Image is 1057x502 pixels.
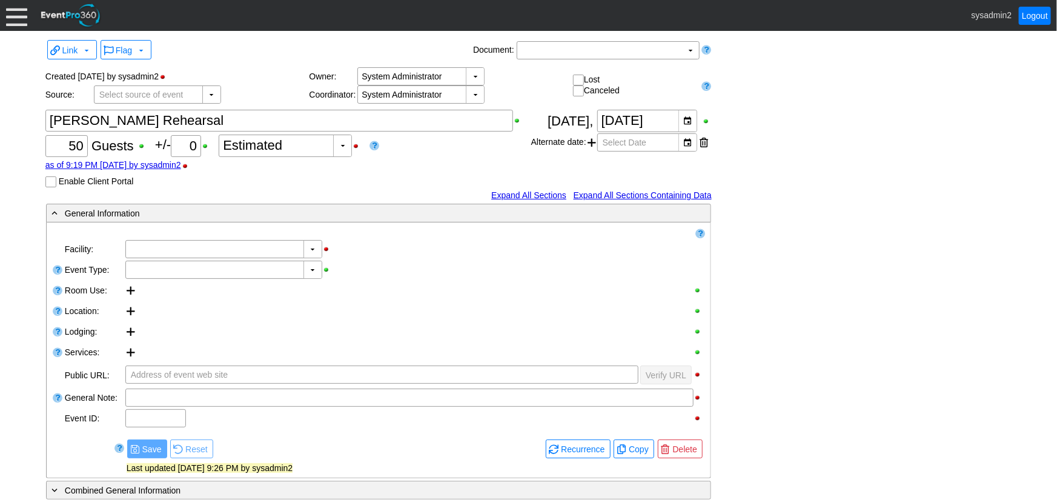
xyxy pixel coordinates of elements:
[64,387,124,408] div: General Note:
[140,443,164,455] span: Save
[600,134,649,151] span: Select Date
[91,138,134,153] span: Guests
[64,280,124,301] div: Room Use:
[694,393,704,402] div: Hide Event Note when printing; click to show Event Note when printing.
[309,90,357,99] div: Coordinator:
[471,41,517,62] div: Document:
[64,408,124,429] div: Event ID:
[127,463,293,473] span: Last updated [DATE] 9:26 PM by sysadmin2
[49,206,658,220] div: General Information
[352,142,366,150] div: Hide Guest Count Status when printing; click to show Guest Count Status when printing.
[173,443,210,455] span: Reset
[159,73,173,81] div: Hide Status Bar when printing; click to show Status Bar when printing.
[39,2,102,29] img: EventPro360
[700,133,709,152] div: Remove this date
[573,75,697,97] div: Lost Canceled
[694,414,704,423] div: Hide Event ID when printing; click to show Event ID when printing.
[1019,7,1051,25] a: Logout
[617,443,651,455] span: Copy
[574,190,712,200] a: Expand All Sections Containing Data
[64,301,124,321] div: Location:
[702,117,712,125] div: Show Event Date when printing; click to hide Event Date when printing.
[128,366,230,383] span: Address of event web site
[64,259,124,280] div: Event Type:
[972,10,1012,19] span: sysadmin2
[531,132,712,153] div: Alternate date:
[549,443,607,455] span: Recurrence
[62,45,78,55] span: Link
[49,483,658,497] div: Combined General Information
[125,302,136,320] div: Add room
[643,369,689,381] span: Verify URL
[45,160,181,170] a: as of 9:19 PM [DATE] by sysadmin2
[694,370,704,379] div: Hide Public URL when printing; click to show Public URL when printing.
[64,365,124,387] div: Public URL:
[694,348,704,356] div: Show Services when printing; click to hide Services when printing.
[64,321,124,342] div: Lodging:
[626,443,651,455] span: Copy
[694,307,704,315] div: Show Location when printing; click to hide Location when printing.
[513,116,527,125] div: Show Event Title when printing; click to hide Event Title when printing.
[548,113,593,129] span: [DATE],
[643,369,689,381] span: Verify URL
[201,142,215,150] div: Show Plus/Minus Count when printing; click to hide Plus/Minus Count when printing.
[322,266,336,274] div: Show Event Type when printing; click to hide Event Type when printing.
[130,443,164,455] span: Save
[125,281,136,300] div: Add room
[116,45,132,55] span: Flag
[59,176,134,186] label: Enable Client Portal
[491,190,566,200] a: Expand All Sections
[183,443,210,455] span: Reset
[65,486,181,495] span: Combined General Information
[64,342,124,363] div: Services:
[694,286,704,295] div: Show Room Use when printing; click to hide Room Use when printing.
[97,86,186,103] span: Select source of event
[50,43,92,56] span: Link
[65,209,140,218] span: General Information
[64,239,124,259] div: Facility:
[125,323,136,341] div: Add lodging (or copy when double-clicked)
[45,67,310,85] div: Created [DATE] by sysadmin2
[155,137,219,152] span: +/-
[138,142,151,150] div: Show Guest Count when printing; click to hide Guest Count when printing.
[671,443,700,455] span: Delete
[45,90,94,99] div: Source:
[125,343,136,361] div: Add service
[309,72,357,81] div: Owner:
[181,162,195,170] div: Hide Guest Count Stamp when printing; click to show Guest Count Stamp when printing.
[322,245,336,253] div: Hide Facility when printing; click to show Facility when printing.
[558,443,607,455] span: Recurrence
[6,5,27,26] div: Menu: Click or 'Crtl+M' to toggle menu open/close
[104,43,146,56] span: Flag
[661,443,700,455] span: Delete
[588,133,596,152] span: Add another alternate date
[694,327,704,336] div: Show Lodging when printing; click to hide Lodging when printing.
